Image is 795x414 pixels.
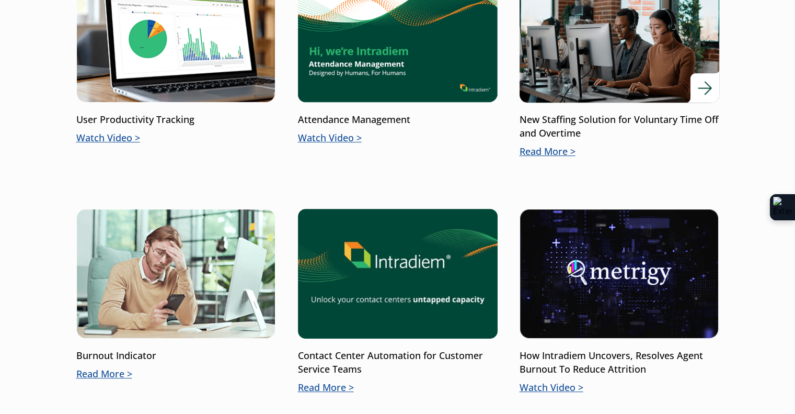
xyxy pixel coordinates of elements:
[298,209,498,395] a: explainer video thumbnailContact Center Automation for Customer Service TeamsRead More
[76,113,276,127] p: User Productivity Tracking
[520,381,719,395] p: Watch Video
[298,381,498,395] p: Read More
[298,349,498,376] p: Contact Center Automation for Customer Service Teams
[298,113,498,127] p: Attendance Management
[520,113,719,140] p: New Staffing Solution for Voluntary Time Off and Overtime
[76,367,276,381] p: Read More
[520,145,719,159] p: Read More
[76,349,276,363] p: Burnout Indicator
[298,209,498,339] img: explainer video thumbnail
[773,197,792,218] img: Extension Icon
[76,131,276,145] p: Watch Video
[520,209,719,395] a: How Intradiem Uncovers, Resolves Agent Burnout To Reduce AttritionWatch Video
[76,209,276,381] a: Burnout IndicatorRead More
[520,349,719,376] p: How Intradiem Uncovers, Resolves Agent Burnout To Reduce Attrition
[298,131,498,145] p: Watch Video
